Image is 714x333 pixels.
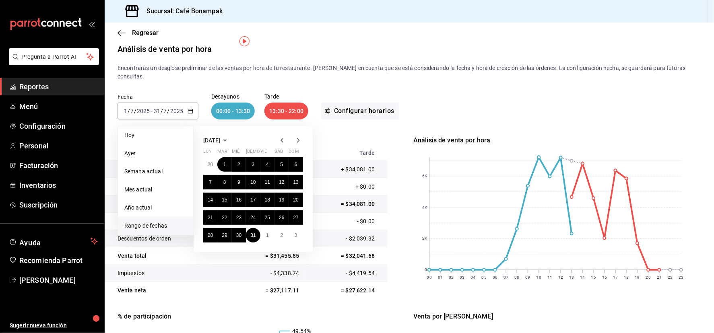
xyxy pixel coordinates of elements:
[624,275,629,280] text: 18
[208,232,213,238] abbr: 28 de julio de 2025
[280,232,283,238] abbr: 2 de agosto de 2025
[303,213,388,230] td: - $0.00
[303,178,388,195] td: + $0.00
[222,232,227,238] abbr: 29 de julio de 2025
[233,282,303,299] td: = $27,117.11
[19,140,98,151] span: Personal
[260,228,274,243] button: 1 de agosto de 2025
[279,215,284,220] abbr: 26 de julio de 2025
[239,36,250,46] img: Tooltip marker
[232,175,246,189] button: 9 de julio de 2025
[265,215,270,220] abbr: 25 de julio de 2025
[289,210,303,225] button: 27 de julio de 2025
[161,108,163,114] span: /
[613,275,618,280] text: 17
[19,81,98,92] span: Reportes
[246,193,260,207] button: 17 de julio de 2025
[274,175,289,189] button: 12 de julio de 2025
[211,103,255,119] div: 00:00 - 13:30
[203,210,217,225] button: 21 de julio de 2025
[425,268,427,272] text: 0
[289,175,303,189] button: 13 de julio de 2025
[118,29,159,37] button: Regresar
[250,179,256,185] abbr: 10 de julio de 2025
[246,149,293,157] abbr: jueves
[118,312,400,321] div: % de participación
[482,275,487,280] text: 05
[580,275,585,280] text: 14
[295,232,297,238] abbr: 3 de agosto de 2025
[232,228,246,243] button: 30 de julio de 2025
[274,157,289,172] button: 5 de julio de 2025
[167,108,170,114] span: /
[105,213,233,230] td: Descuentos de artículos
[471,275,476,280] text: 04
[250,197,256,203] abbr: 17 de julio de 2025
[438,275,443,280] text: 01
[124,131,187,140] span: Hoy
[89,21,95,27] button: open_drawer_menu
[236,197,241,203] abbr: 16 de julio de 2025
[265,197,270,203] abbr: 18 de julio de 2025
[274,149,283,157] abbr: sábado
[130,108,134,114] input: --
[124,185,187,194] span: Mes actual
[118,95,198,100] label: Fecha
[105,247,233,265] td: Venta total
[303,161,388,178] td: + $34,081.00
[246,210,260,225] button: 24 de julio de 2025
[493,275,497,280] text: 06
[203,136,230,145] button: [DATE]
[423,206,428,210] text: 4K
[293,197,299,203] abbr: 20 de julio de 2025
[233,265,303,282] td: - $4,338.74
[124,149,187,158] span: Ayer
[19,101,98,112] span: Menú
[163,108,167,114] input: --
[449,275,454,280] text: 02
[265,179,270,185] abbr: 11 de julio de 2025
[266,232,269,238] abbr: 1 de agosto de 2025
[260,157,274,172] button: 4 de julio de 2025
[208,215,213,220] abbr: 21 de julio de 2025
[10,321,98,330] span: Sugerir nueva función
[460,275,465,280] text: 03
[635,275,640,280] text: 19
[289,149,299,157] abbr: domingo
[124,108,128,114] input: --
[19,236,87,246] span: Ayuda
[233,247,303,265] td: = $31,455.85
[209,179,212,185] abbr: 7 de julio de 2025
[295,162,297,167] abbr: 6 de julio de 2025
[250,232,256,238] abbr: 31 de julio de 2025
[289,193,303,207] button: 20 de julio de 2025
[22,53,87,61] span: Pregunta a Parrot AI
[222,197,227,203] abbr: 15 de julio de 2025
[260,149,267,157] abbr: viernes
[105,161,233,178] td: Total artículos
[293,179,299,185] abbr: 13 de julio de 2025
[413,312,696,321] div: Venta por [PERSON_NAME]
[6,58,99,67] a: Pregunta a Parrot AI
[124,167,187,176] span: Semana actual
[19,255,98,266] span: Recomienda Parrot
[222,215,227,220] abbr: 22 de julio de 2025
[260,193,274,207] button: 18 de julio de 2025
[232,210,246,225] button: 23 de julio de 2025
[279,179,284,185] abbr: 12 de julio de 2025
[303,282,388,299] td: = $27,622.14
[260,210,274,225] button: 25 de julio de 2025
[236,232,241,238] abbr: 30 de julio de 2025
[413,136,696,145] div: Análisis de venta por hora
[303,247,388,265] td: = $32,041.68
[136,108,150,114] input: ----
[668,275,673,280] text: 22
[170,108,184,114] input: ----
[9,48,99,65] button: Pregunta a Parrot AI
[559,275,563,280] text: 12
[208,197,213,203] abbr: 14 de julio de 2025
[203,175,217,189] button: 7 de julio de 2025
[217,210,231,225] button: 22 de julio de 2025
[217,157,231,172] button: 1 de julio de 2025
